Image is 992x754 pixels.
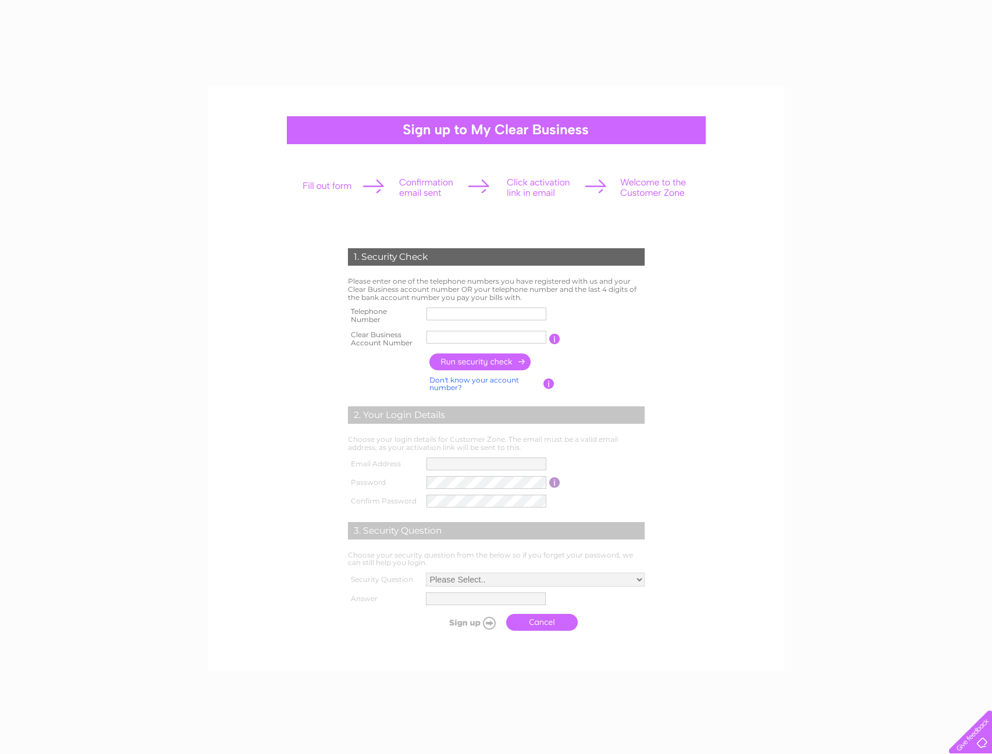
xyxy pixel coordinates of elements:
th: Security Question [345,570,423,589]
input: Submit [429,614,500,631]
div: 2. Your Login Details [348,406,645,424]
th: Confirm Password [345,492,424,510]
td: Please enter one of the telephone numbers you have registered with us and your Clear Business acc... [345,274,648,304]
td: Choose your security question from the below so if you forget your password, we can still help yo... [345,548,648,570]
div: 1. Security Check [348,248,645,266]
a: Cancel [506,614,578,631]
th: Email Address [345,455,424,473]
a: Don't know your account number? [429,376,519,392]
th: Answer [345,589,423,608]
input: Information [549,477,560,488]
th: Clear Business Account Number [345,327,424,351]
input: Information [549,334,560,344]
div: 3. Security Question [348,522,645,539]
th: Telephone Number [345,304,424,327]
th: Password [345,473,424,492]
td: Choose your login details for Customer Zone. The email must be a valid email address, as your act... [345,433,648,455]
input: Information [543,378,554,389]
